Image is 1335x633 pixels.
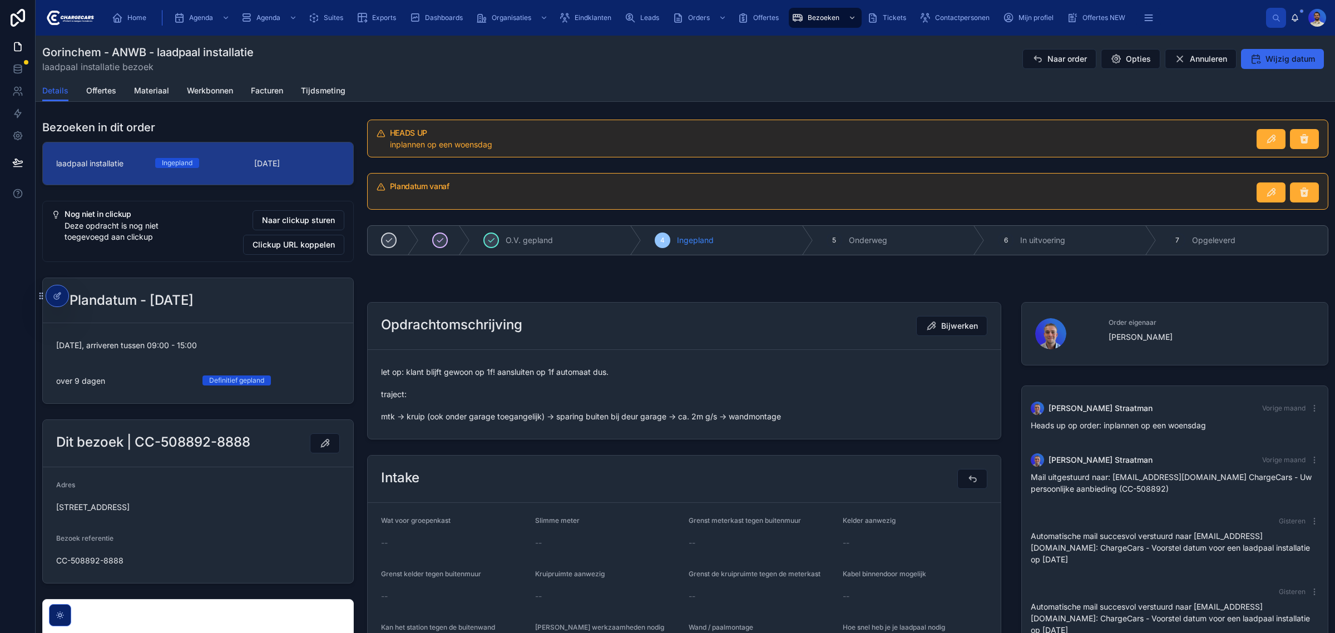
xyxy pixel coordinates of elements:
[187,85,233,96] span: Werkbonnen
[621,8,667,28] a: Leads
[1004,236,1008,245] span: 6
[238,8,303,28] a: Agenda
[843,570,926,578] span: Kabel binnendoor mogelijk
[1175,236,1179,245] span: 7
[254,158,340,169] span: [DATE]
[56,340,340,351] span: [DATE], arriveren tussen 09:00 - 15:00
[251,81,283,103] a: Facturen
[1022,49,1096,69] button: Naar order
[44,9,94,27] img: App logo
[753,13,779,22] span: Offertes
[86,81,116,103] a: Offertes
[56,158,123,169] span: laadpaal installatie
[916,316,987,336] button: Bijwerken
[1049,454,1153,466] span: [PERSON_NAME] Straatman
[1000,8,1061,28] a: Mijn profiel
[843,537,849,548] span: --
[381,591,388,602] span: --
[42,85,68,96] span: Details
[381,516,451,525] span: Wat voor groepenkast
[108,8,154,28] a: Home
[56,534,113,542] span: Bezoek referentie
[134,85,169,96] span: Materiaal
[916,8,997,28] a: Contactpersonen
[65,221,159,241] span: Deze opdracht is nog niet toegevoegd aan clickup
[56,502,340,513] span: [STREET_ADDRESS]
[1109,318,1315,327] span: Order eigenaar
[535,570,605,578] span: Kruipruimte aanwezig
[381,469,419,487] h2: Intake
[43,142,353,185] a: laadpaal installatieIngepland[DATE]
[162,158,192,168] div: Ingepland
[381,537,388,548] span: --
[808,13,839,22] span: Bezoeken
[689,570,820,578] span: Grenst de kruipruimte tegen de meterkast
[1101,49,1160,69] button: Opties
[187,81,233,103] a: Werkbonnen
[935,13,990,22] span: Contactpersonen
[1165,49,1237,69] button: Annuleren
[170,8,235,28] a: Agenda
[65,220,195,243] div: Deze opdracht is nog niet toegevoegd aan clickup
[103,6,1266,30] div: scrollable content
[42,81,68,102] a: Details
[1192,235,1235,246] span: Opgeleverd
[56,375,105,387] p: over 9 dagen
[1190,53,1227,65] span: Annuleren
[390,140,492,149] span: inplannen op een woensdag
[253,239,335,250] span: Clickup URL koppelen
[1018,13,1054,22] span: Mijn profiel
[70,291,194,309] h2: Plandatum - [DATE]
[209,375,264,385] div: Definitief gepland
[1279,517,1306,525] span: Gisteren
[305,8,351,28] a: Suites
[256,13,280,22] span: Agenda
[425,13,463,22] span: Dashboards
[381,367,987,422] span: let op: klant blijft gewoon op 1f! aansluiten op 1f automaat dus. traject: mtk -> kruip (ook onde...
[535,537,542,548] span: --
[262,215,335,226] span: Naar clickup sturen
[189,13,213,22] span: Agenda
[689,623,753,631] span: Wand / paalmontage
[1031,471,1319,494] p: Mail uitgestuurd naar: [EMAIL_ADDRESS][DOMAIN_NAME] ChargeCars - Uw persoonlijke aanbieding (CC-5...
[1082,13,1125,22] span: Offertes NEW
[1262,456,1306,464] span: Vorige maand
[832,236,836,245] span: 5
[1241,49,1324,69] button: Wijzig datum
[390,139,1248,150] div: inplannen op een woensdag
[390,182,1248,190] h5: Plandatum vanaf
[372,13,396,22] span: Exports
[849,235,887,246] span: Onderweg
[56,555,340,566] span: CC-508892-8888
[381,316,522,334] h2: Opdrachtomschrijving
[1031,530,1319,565] p: Automatische mail succesvol verstuurd naar [EMAIL_ADDRESS][DOMAIN_NAME]: ChargeCars - Voorstel da...
[381,623,495,631] span: Kan het station tegen de buitenwand
[843,516,896,525] span: Kelder aanwezig
[134,81,169,103] a: Materiaal
[535,516,580,525] span: Slimme meter
[1279,587,1306,596] span: Gisteren
[1049,403,1153,414] span: [PERSON_NAME] Straatman
[689,516,801,525] span: Grenst meterkast tegen buitenmuur
[1047,53,1087,65] span: Naar order
[506,235,553,246] span: O.V. gepland
[42,120,155,135] h1: Bezoeken in dit order
[734,8,787,28] a: Offertes
[381,570,481,578] span: Grenst kelder tegen buitenmuur
[406,8,471,28] a: Dashboards
[941,320,978,332] span: Bijwerken
[689,591,695,602] span: --
[1031,419,1319,431] p: Heads up op order: inplannen op een woensdag
[688,13,710,22] span: Orders
[575,13,611,22] span: Eindklanten
[1126,53,1151,65] span: Opties
[324,13,343,22] span: Suites
[789,8,862,28] a: Bezoeken
[301,81,345,103] a: Tijdsmeting
[1109,332,1315,343] span: [PERSON_NAME]
[660,236,665,245] span: 4
[1265,53,1315,65] span: Wijzig datum
[251,85,283,96] span: Facturen
[669,8,732,28] a: Orders
[42,44,254,60] h1: Gorinchem - ANWB - laadpaal installatie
